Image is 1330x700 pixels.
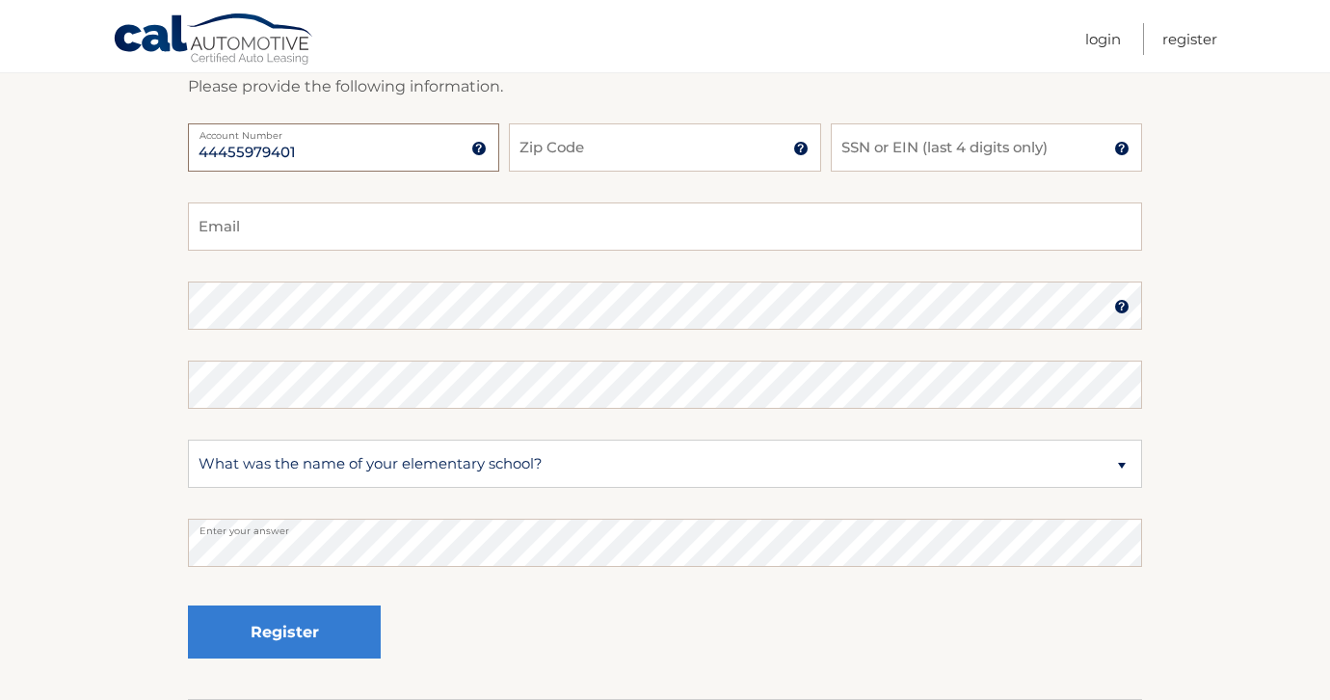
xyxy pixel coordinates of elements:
[509,123,820,172] input: Zip Code
[793,141,809,156] img: tooltip.svg
[831,123,1142,172] input: SSN or EIN (last 4 digits only)
[471,141,487,156] img: tooltip.svg
[188,202,1142,251] input: Email
[188,519,1142,534] label: Enter your answer
[1114,141,1130,156] img: tooltip.svg
[188,73,1142,100] p: Please provide the following information.
[113,13,315,68] a: Cal Automotive
[188,606,381,659] button: Register
[188,123,499,139] label: Account Number
[1085,23,1121,55] a: Login
[1162,23,1217,55] a: Register
[1114,299,1130,314] img: tooltip.svg
[188,123,499,172] input: Account Number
